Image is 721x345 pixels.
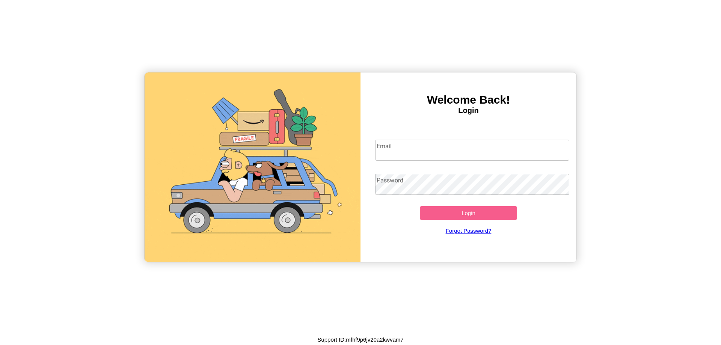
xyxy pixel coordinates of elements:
[145,72,360,262] img: gif
[420,206,517,220] button: Login
[317,334,403,345] p: Support ID: mfhf9p6jv20a2kwvam7
[360,93,576,106] h3: Welcome Back!
[360,106,576,115] h4: Login
[371,220,566,241] a: Forgot Password?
